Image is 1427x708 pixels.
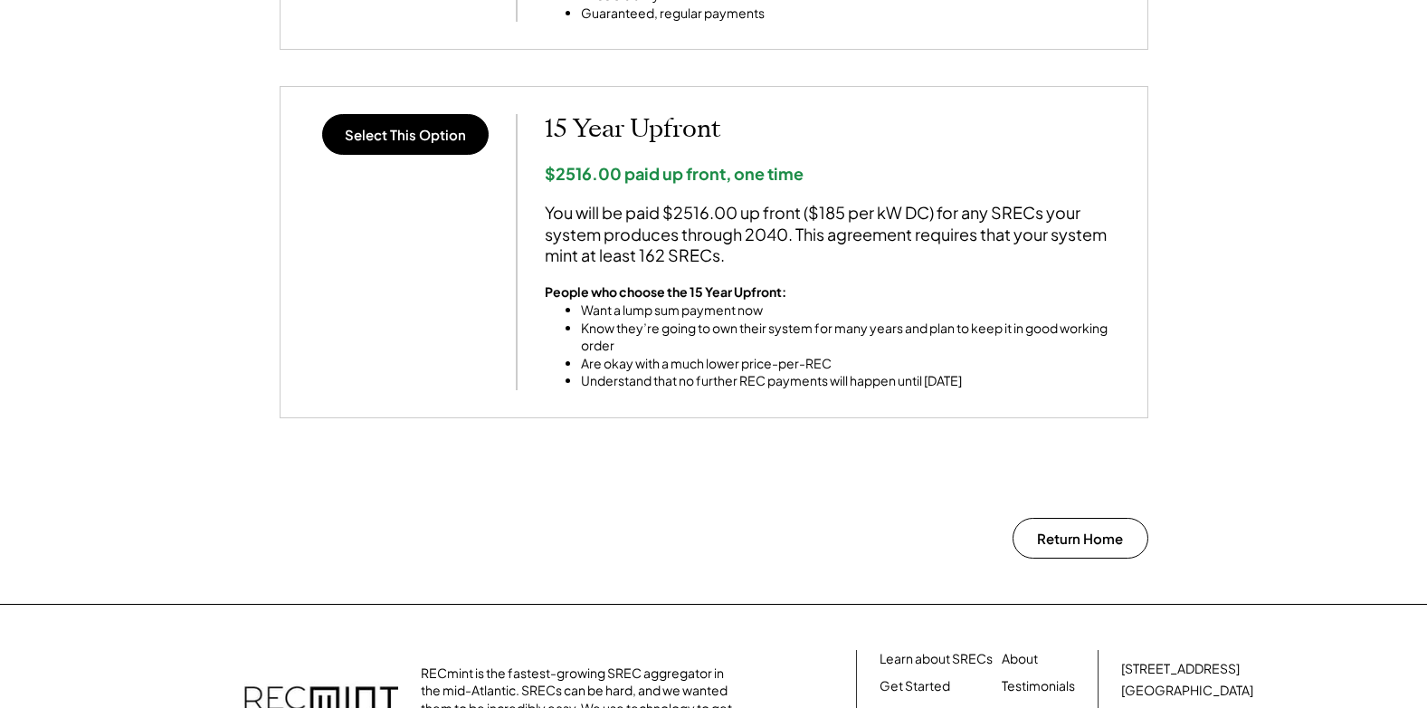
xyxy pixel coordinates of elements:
[581,372,1120,390] li: Understand that no further REC payments will happen until [DATE]
[880,677,950,695] a: Get Started
[1121,682,1253,700] div: [GEOGRAPHIC_DATA]
[545,114,1120,145] h2: 15 Year Upfront
[1121,660,1240,678] div: [STREET_ADDRESS]
[581,320,1120,355] li: Know they’re going to own their system for many years and plan to keep it in good working order
[880,650,993,668] a: Learn about SRECs
[1002,650,1038,668] a: About
[1002,677,1075,695] a: Testimonials
[322,114,489,155] button: Select This Option
[545,283,786,300] strong: People who choose the 15 Year Upfront:
[545,202,1120,265] div: You will be paid $2516.00 up front ($185 per kW DC) for any SRECs your system produces through 20...
[545,163,1120,184] div: $2516.00 paid up front, one time
[1013,518,1148,559] button: Return Home
[581,5,809,23] li: Guaranteed, regular payments
[581,355,1120,373] li: Are okay with a much lower price-per-REC
[581,301,1120,320] li: Want a lump sum payment now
